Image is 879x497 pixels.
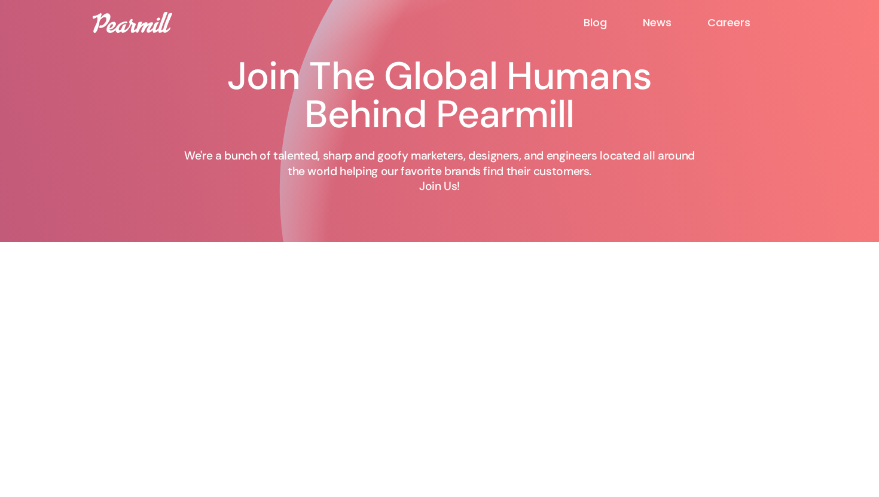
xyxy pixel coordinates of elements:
[176,148,703,194] p: We're a bunch of talented, sharp and goofy marketers, designers, and engineers located all around...
[584,16,643,30] a: Blog
[707,16,786,30] a: Careers
[643,16,707,30] a: News
[93,12,172,33] img: Pearmill logo
[176,57,703,134] h1: Join The Global Humans Behind Pearmill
